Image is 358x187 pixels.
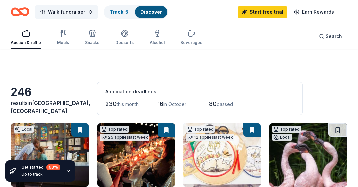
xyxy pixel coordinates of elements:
[272,134,292,141] div: Local
[14,126,34,133] div: Local
[269,123,347,187] img: Image for Oakland Zoo
[11,4,29,20] a: Home
[115,27,134,49] button: Desserts
[272,126,301,133] div: Top rated
[238,6,287,18] a: Start free trial
[21,164,60,170] div: Get started
[46,164,60,170] div: 60 %
[48,8,85,16] span: Walk fundraiser
[57,40,69,45] div: Meals
[140,9,162,15] a: Discover
[11,99,89,115] div: results
[183,123,261,187] img: Image for Oriental Trading
[105,100,117,107] span: 230
[35,5,98,19] button: Walk fundraiser
[150,27,165,49] button: Alcohol
[100,126,129,133] div: Top rated
[11,27,41,49] button: Auction & raffle
[150,40,165,45] div: Alcohol
[217,101,233,107] span: passed
[11,100,90,114] span: [GEOGRAPHIC_DATA], [GEOGRAPHIC_DATA]
[115,40,134,45] div: Desserts
[105,88,294,96] div: Application deadlines
[11,40,41,45] div: Auction & raffle
[85,40,99,45] div: Snacks
[11,100,90,114] span: in
[290,6,338,18] a: Earn Rewards
[326,32,342,40] span: Search
[85,27,99,49] button: Snacks
[100,134,149,141] div: 25 applies last week
[104,5,168,19] button: Track· 5Discover
[11,85,89,99] div: 246
[57,27,69,49] button: Meals
[21,172,60,177] div: Go to track
[180,27,202,49] button: Beverages
[117,101,139,107] span: this month
[314,30,347,43] button: Search
[163,101,186,107] span: in October
[186,134,234,141] div: 12 applies last week
[209,100,217,107] span: 80
[97,123,175,187] img: Image for CookinGenie
[110,9,128,15] a: Track· 5
[180,40,202,45] div: Beverages
[186,126,215,133] div: Top rated
[11,123,89,187] img: Image for The Walt Disney Museum
[157,100,163,107] span: 16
